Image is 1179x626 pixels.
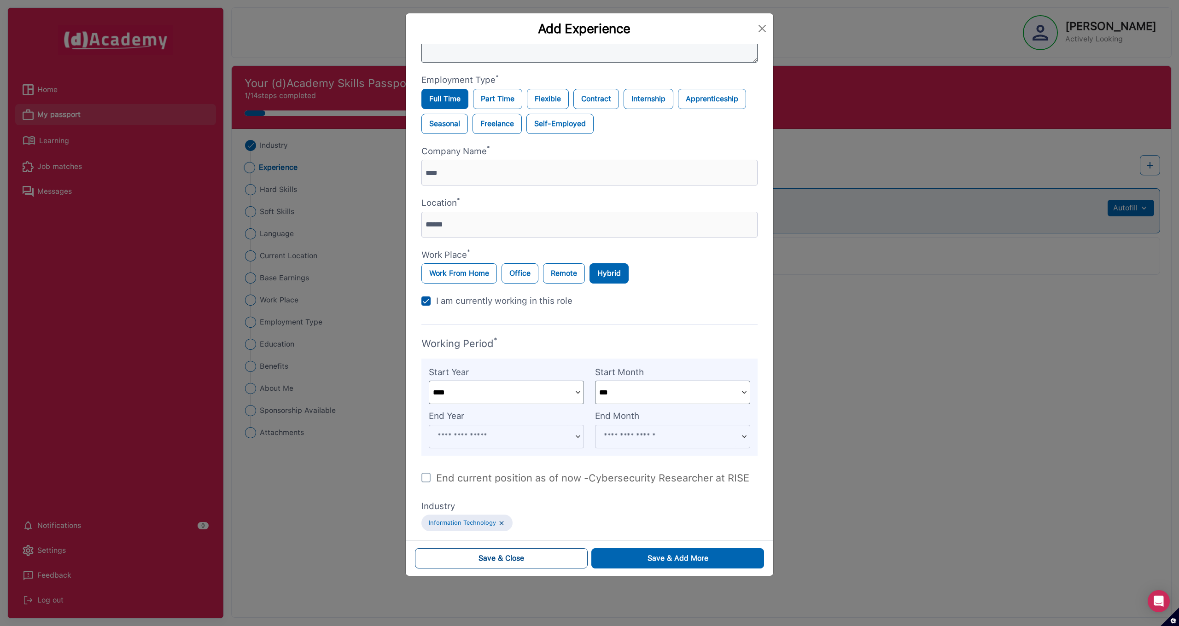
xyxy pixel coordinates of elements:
[421,114,468,134] label: Seasonal
[589,263,629,284] label: Hybrid
[591,548,764,568] button: Save & Add More
[527,89,569,109] label: Flexible
[421,145,758,158] label: Company Name
[421,296,431,306] img: check
[1148,590,1170,612] div: Open Intercom Messenger
[415,548,588,568] button: Save & Close
[624,89,673,109] label: Internship
[421,263,497,284] label: Work From Home
[572,425,584,448] img: ...
[429,518,496,527] label: Information Technology
[678,89,746,109] label: Apprenticeship
[436,295,572,308] div: I am currently working in this role
[421,336,758,351] label: Working Period
[648,553,708,564] div: Save & Add More
[526,114,594,134] label: Self-Employed
[1161,608,1179,626] button: Set cookie preferences
[573,89,619,109] label: Contract
[543,263,585,284] label: Remote
[421,89,468,109] label: Full Time
[421,197,758,210] label: Location
[413,21,755,36] div: Add Experience
[421,473,431,482] img: uncheck
[595,366,750,379] label: Start Month
[498,519,505,527] img: ...
[421,249,758,262] label: Work Place
[421,74,758,87] label: Employment Type
[572,381,584,404] img: ...
[739,425,750,448] img: ...
[473,114,522,134] label: Freelance
[429,366,584,379] label: Start Year
[502,263,538,284] label: Office
[436,472,749,483] p: End current position as of now - Cybersecurity Researcher at RISE
[473,89,522,109] label: Part Time
[595,410,750,423] label: End Month
[755,21,770,36] button: Close
[429,410,584,423] label: End Year
[479,553,524,564] div: Save & Close
[739,381,750,404] img: ...
[421,500,758,513] label: Industry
